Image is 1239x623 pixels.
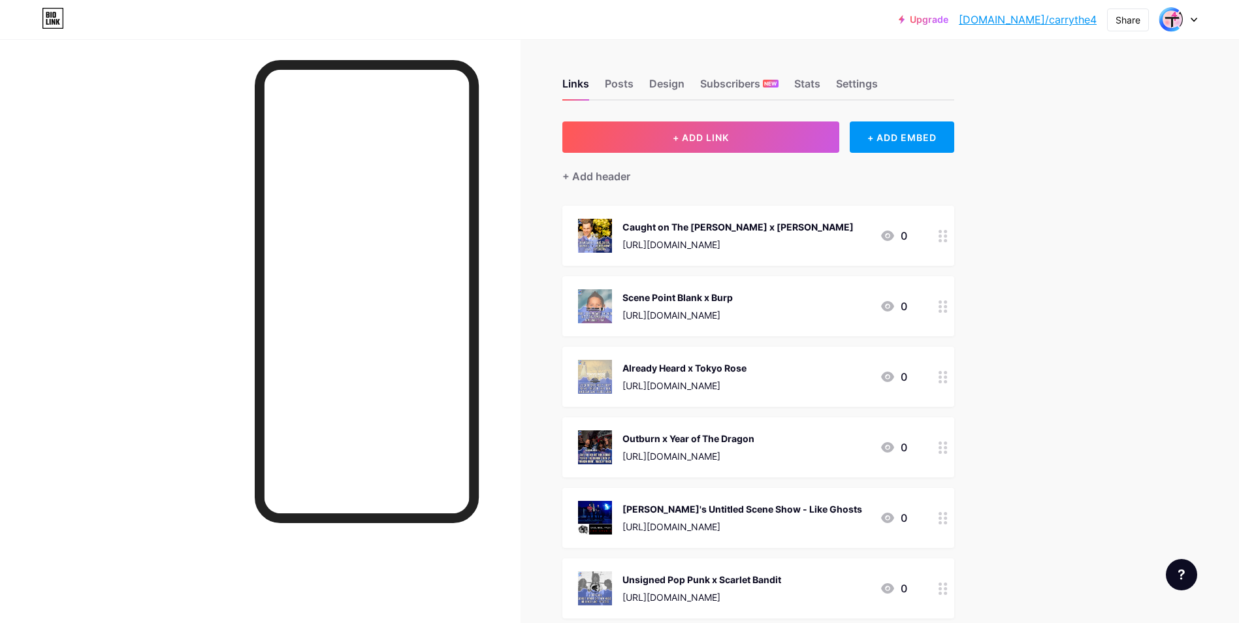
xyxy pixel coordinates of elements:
[880,298,907,314] div: 0
[1159,7,1183,32] img: carrythe4
[622,449,754,463] div: [URL][DOMAIN_NAME]
[622,379,747,392] div: [URL][DOMAIN_NAME]
[578,501,612,535] img: Ian's Untitled Scene Show - Like Ghosts
[578,430,612,464] img: Outburn x Year of The Dragon
[794,76,820,99] div: Stats
[578,219,612,253] img: Caught on The Mike x Ryan Cabrera
[673,132,729,143] span: + ADD LINK
[1116,13,1140,27] div: Share
[622,238,854,251] div: [URL][DOMAIN_NAME]
[578,289,612,323] img: Scene Point Blank x Burp
[562,121,840,153] button: + ADD LINK
[578,360,612,394] img: Already Heard x Tokyo Rose
[959,12,1097,27] a: [DOMAIN_NAME]/carrythe4
[562,168,630,184] div: + Add header
[836,76,878,99] div: Settings
[880,369,907,385] div: 0
[578,571,612,605] img: Unsigned Pop Punk x Scarlet Bandit
[622,291,733,304] div: Scene Point Blank x Burp
[764,80,777,88] span: NEW
[622,432,754,445] div: Outburn x Year of The Dragon
[605,76,634,99] div: Posts
[562,76,589,99] div: Links
[622,573,781,586] div: Unsigned Pop Punk x Scarlet Bandit
[622,502,862,516] div: [PERSON_NAME]'s Untitled Scene Show - Like Ghosts
[622,220,854,234] div: Caught on The [PERSON_NAME] x [PERSON_NAME]
[850,121,954,153] div: + ADD EMBED
[880,439,907,455] div: 0
[899,14,948,25] a: Upgrade
[622,520,862,534] div: [URL][DOMAIN_NAME]
[622,590,781,604] div: [URL][DOMAIN_NAME]
[880,228,907,244] div: 0
[880,510,907,526] div: 0
[880,581,907,596] div: 0
[622,308,733,322] div: [URL][DOMAIN_NAME]
[649,76,684,99] div: Design
[700,76,779,99] div: Subscribers
[622,361,747,375] div: Already Heard x Tokyo Rose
